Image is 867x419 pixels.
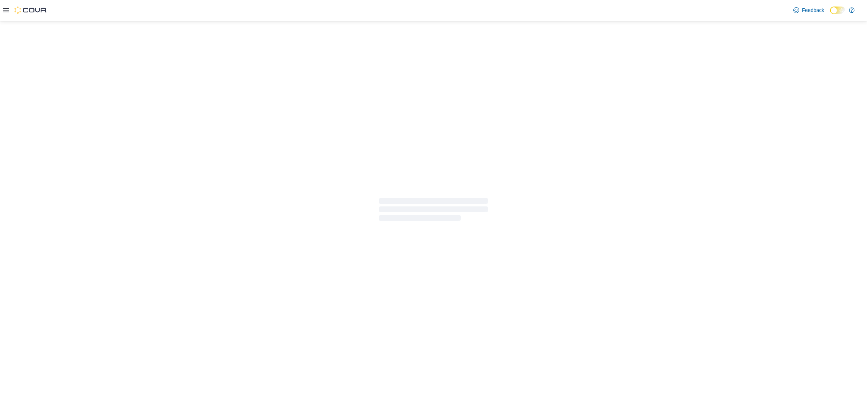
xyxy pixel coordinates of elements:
span: Loading [379,200,488,223]
a: Feedback [790,3,827,17]
img: Cova [15,7,47,14]
span: Feedback [802,7,824,14]
input: Dark Mode [830,7,845,14]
